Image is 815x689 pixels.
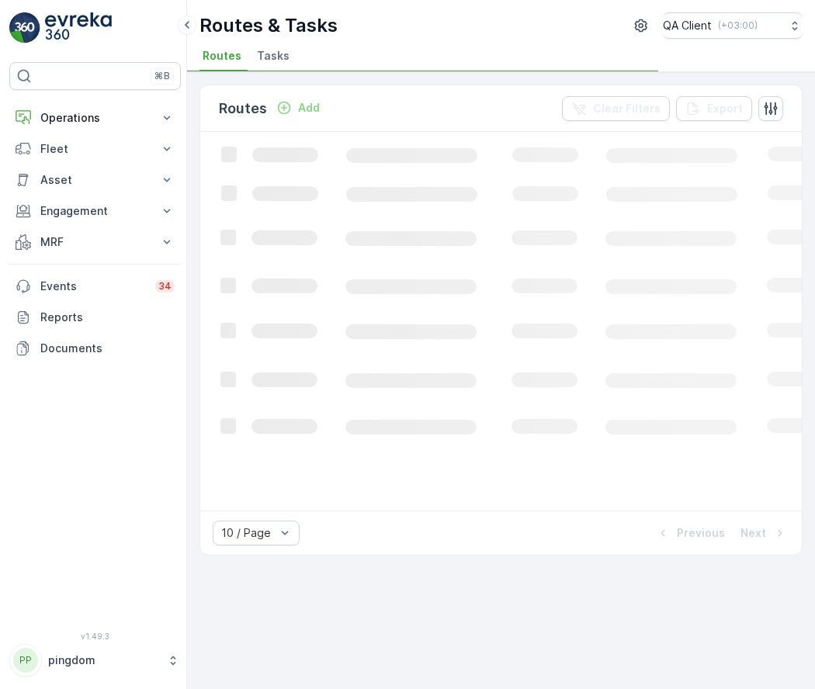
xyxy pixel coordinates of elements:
p: Add [298,100,320,116]
p: Routes [219,98,267,119]
span: Routes [203,48,241,64]
p: Next [740,525,766,541]
button: Previous [654,524,727,542]
button: Asset [9,164,181,196]
p: Engagement [40,203,150,219]
a: Reports [9,302,181,333]
button: QA Client(+03:00) [663,12,803,39]
div: PP [13,648,38,673]
p: Previous [677,525,725,541]
button: Clear Filters [562,96,670,121]
p: Routes & Tasks [199,13,338,38]
p: 34 [158,280,172,293]
p: pingdom [48,653,159,668]
p: ⌘B [154,70,170,82]
p: Events [40,279,146,294]
img: logo [9,12,40,43]
button: Next [739,524,789,542]
p: Fleet [40,141,150,157]
button: MRF [9,227,181,258]
img: logo_light-DOdMpM7g.png [45,12,112,43]
button: PPpingdom [9,644,181,677]
p: QA Client [663,18,712,33]
button: Export [676,96,752,121]
p: Operations [40,110,150,126]
span: v 1.49.3 [9,632,181,641]
p: MRF [40,234,150,250]
button: Operations [9,102,181,133]
a: Events34 [9,271,181,302]
button: Fleet [9,133,181,164]
a: Documents [9,333,181,364]
p: Export [707,101,743,116]
p: ( +03:00 ) [718,19,758,32]
button: Add [270,99,326,117]
p: Clear Filters [593,101,661,116]
p: Reports [40,310,175,325]
p: Asset [40,172,150,188]
p: Documents [40,341,175,356]
span: Tasks [257,48,290,64]
button: Engagement [9,196,181,227]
